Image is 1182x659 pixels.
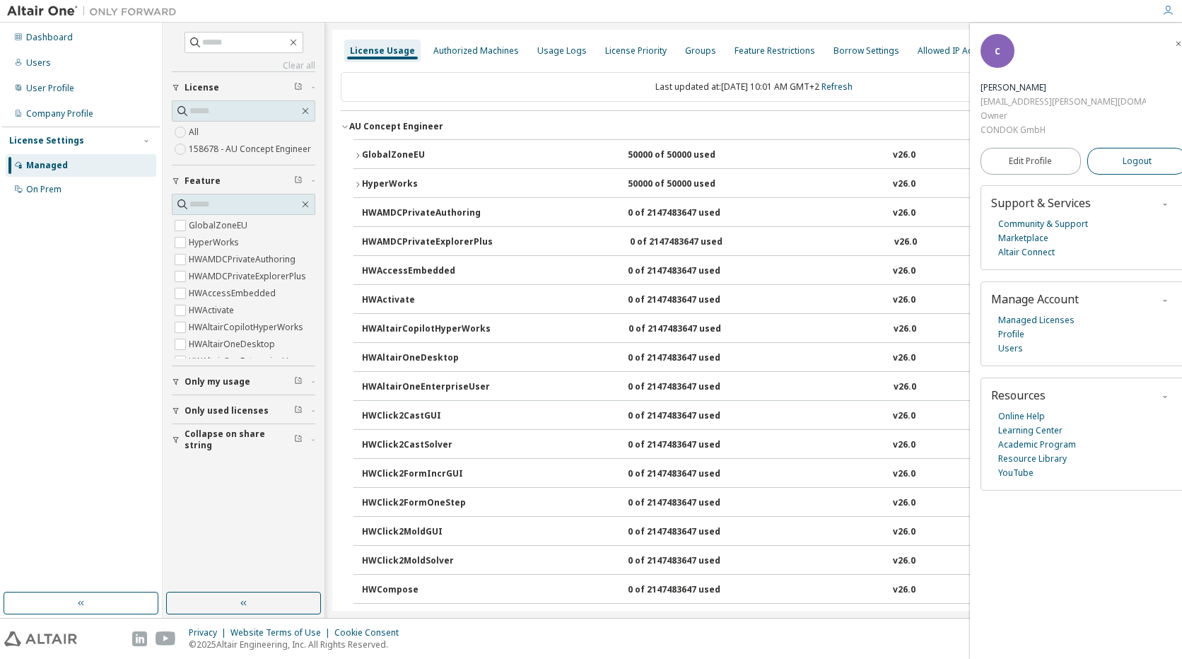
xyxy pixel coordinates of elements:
[189,141,314,158] label: 158678 - AU Concept Engineer
[189,124,201,141] label: All
[998,409,1045,424] a: Online Help
[628,555,755,568] div: 0 of 2147483647 used
[362,149,489,162] div: GlobalZoneEU
[294,405,303,416] span: Clear filter
[981,109,1146,123] div: Owner
[362,410,489,423] div: HWClick2CastGUI
[628,323,756,336] div: 0 of 2147483647 used
[26,160,68,171] div: Managed
[189,217,250,234] label: GlobalZoneEU
[893,468,915,481] div: v26.0
[189,353,305,370] label: HWAltairOneEnterpriseUser
[628,294,755,307] div: 0 of 2147483647 used
[362,265,489,278] div: HWAccessEmbedded
[630,236,757,249] div: 0 of 2147483647 used
[894,323,916,336] div: v26.0
[189,234,242,251] label: HyperWorks
[998,342,1023,356] a: Users
[362,604,1154,635] button: HWComposeExeCreation0 of 2147483647 usedv26.0Expire date:[DATE]
[893,294,915,307] div: v26.0
[362,323,491,336] div: HWAltairCopilotHyperWorks
[189,319,306,336] label: HWAltairCopilotHyperWorks
[628,439,755,452] div: 0 of 2147483647 used
[294,376,303,387] span: Clear filter
[172,366,315,397] button: Only my usage
[189,302,237,319] label: HWActivate
[349,121,443,132] div: AU Concept Engineer
[628,178,755,191] div: 50000 of 50000 used
[1009,156,1052,167] span: Edit Profile
[172,72,315,103] button: License
[362,575,1154,606] button: HWCompose0 of 2147483647 usedv26.0Expire date:[DATE]
[26,83,74,94] div: User Profile
[294,434,303,445] span: Clear filter
[362,314,1154,345] button: HWAltairCopilotHyperWorks0 of 2147483647 usedv26.0Expire date:[DATE]
[362,381,490,394] div: HWAltairOneEnterpriseUser
[189,336,278,353] label: HWAltairOneDesktop
[26,184,62,195] div: On Prem
[1123,154,1152,168] span: Logout
[981,81,1146,95] div: Christian Krey-Thomsen
[185,405,269,416] span: Only used licenses
[230,627,334,638] div: Website Terms of Use
[362,459,1154,490] button: HWClick2FormIncrGUI0 of 2147483647 usedv26.0Expire date:[DATE]
[4,631,77,646] img: altair_logo.svg
[353,169,1154,200] button: HyperWorks50000 of 50000 usedv26.0Expire date:[DATE]
[362,430,1154,461] button: HWClick2CastSolver0 of 2147483647 usedv26.0Expire date:[DATE]
[185,82,219,93] span: License
[628,149,755,162] div: 50000 of 50000 used
[362,198,1154,229] button: HWAMDCPrivateAuthoring0 of 2147483647 usedv26.0Expire date:[DATE]
[362,546,1154,577] button: HWClick2MoldSolver0 of 2147483647 usedv26.0Expire date:[DATE]
[894,381,916,394] div: v26.0
[362,401,1154,432] button: HWClick2CastGUI0 of 2147483647 usedv26.0Expire date:[DATE]
[893,207,915,220] div: v26.0
[362,256,1154,287] button: HWAccessEmbedded0 of 2147483647 usedv26.0Expire date:[DATE]
[628,207,755,220] div: 0 of 2147483647 used
[821,81,853,93] a: Refresh
[628,352,755,365] div: 0 of 2147483647 used
[605,45,667,57] div: License Priority
[362,343,1154,374] button: HWAltairOneDesktop0 of 2147483647 usedv26.0Expire date:[DATE]
[185,376,250,387] span: Only my usage
[981,123,1146,137] div: CONDOK GmbH
[353,140,1154,171] button: GlobalZoneEU50000 of 50000 usedv26.0Expire date:[DATE]
[893,526,915,539] div: v26.0
[628,265,755,278] div: 0 of 2147483647 used
[628,526,755,539] div: 0 of 2147483647 used
[362,584,489,597] div: HWCompose
[26,108,93,119] div: Company Profile
[628,468,755,481] div: 0 of 2147483647 used
[172,395,315,426] button: Only used licenses
[362,352,489,365] div: HWAltairOneDesktop
[995,45,1000,57] span: C
[998,327,1024,342] a: Profile
[998,466,1034,480] a: YouTube
[156,631,176,646] img: youtube.svg
[628,410,755,423] div: 0 of 2147483647 used
[172,424,315,455] button: Collapse on share string
[9,135,84,146] div: License Settings
[998,231,1048,245] a: Marketplace
[833,45,899,57] div: Borrow Settings
[991,195,1091,211] span: Support & Services
[998,438,1076,452] a: Academic Program
[334,627,407,638] div: Cookie Consent
[893,555,915,568] div: v26.0
[998,313,1075,327] a: Managed Licenses
[893,497,915,510] div: v26.0
[189,638,407,651] p: © 2025 Altair Engineering, Inc. All Rights Reserved.
[362,488,1154,519] button: HWClick2FormOneStep0 of 2147483647 usedv26.0Expire date:[DATE]
[893,178,915,191] div: v26.0
[998,452,1067,466] a: Resource Library
[341,111,1166,142] button: AU Concept EngineerLicense ID: 158678
[362,236,493,249] div: HWAMDCPrivateExplorerPlus
[893,265,915,278] div: v26.0
[362,439,489,452] div: HWClick2CastSolver
[362,372,1154,403] button: HWAltairOneEnterpriseUser0 of 2147483647 usedv26.0Expire date:[DATE]
[685,45,716,57] div: Groups
[362,207,489,220] div: HWAMDCPrivateAuthoring
[7,4,184,18] img: Altair One
[628,584,755,597] div: 0 of 2147483647 used
[991,291,1079,307] span: Manage Account
[362,497,489,510] div: HWClick2FormOneStep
